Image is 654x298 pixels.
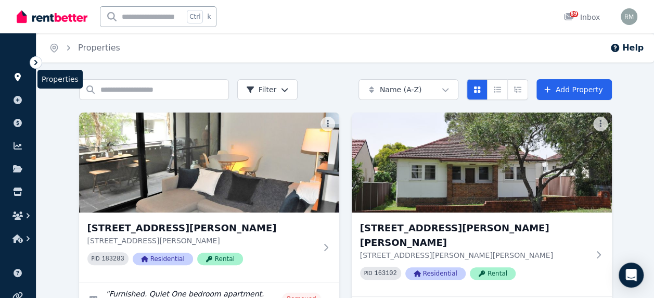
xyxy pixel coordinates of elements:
[87,235,316,246] p: [STREET_ADDRESS][PERSON_NAME]
[360,250,589,260] p: [STREET_ADDRESS][PERSON_NAME][PERSON_NAME]
[374,270,396,277] code: 163102
[467,79,528,100] div: View options
[101,255,124,263] code: 183283
[87,221,316,235] h3: [STREET_ADDRESS][PERSON_NAME]
[237,79,298,100] button: Filter
[380,84,422,95] span: Name (A-Z)
[78,43,120,53] a: Properties
[470,267,516,280] span: Rental
[79,113,339,213] img: 2/40 Holt Street, Surry Hills
[570,11,578,17] span: 89
[17,9,87,24] img: RentBetter
[320,117,335,131] button: More options
[610,42,644,54] button: Help
[507,79,528,100] button: Expanded list view
[352,113,612,213] img: 30 Weemala Street, Chester Hill
[405,267,466,280] span: Residential
[593,117,608,131] button: More options
[187,10,203,23] span: Ctrl
[246,84,277,95] span: Filter
[92,256,100,262] small: PID
[358,79,458,100] button: Name (A-Z)
[487,79,508,100] button: Compact list view
[197,253,243,265] span: Rental
[36,33,133,63] nav: Breadcrumb
[621,8,637,25] img: Robert Muir
[79,113,339,282] a: 2/40 Holt Street, Surry Hills[STREET_ADDRESS][PERSON_NAME][STREET_ADDRESS][PERSON_NAME]PID 183283...
[37,70,83,89] span: Properties
[536,79,612,100] a: Add Property
[563,12,600,22] div: Inbox
[207,13,211,21] span: k
[619,263,644,288] div: Open Intercom Messenger
[364,270,373,276] small: PID
[360,221,589,250] h3: [STREET_ADDRESS][PERSON_NAME][PERSON_NAME]
[133,253,193,265] span: Residential
[467,79,488,100] button: Card view
[352,113,612,296] a: 30 Weemala Street, Chester Hill[STREET_ADDRESS][PERSON_NAME][PERSON_NAME][STREET_ADDRESS][PERSON_...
